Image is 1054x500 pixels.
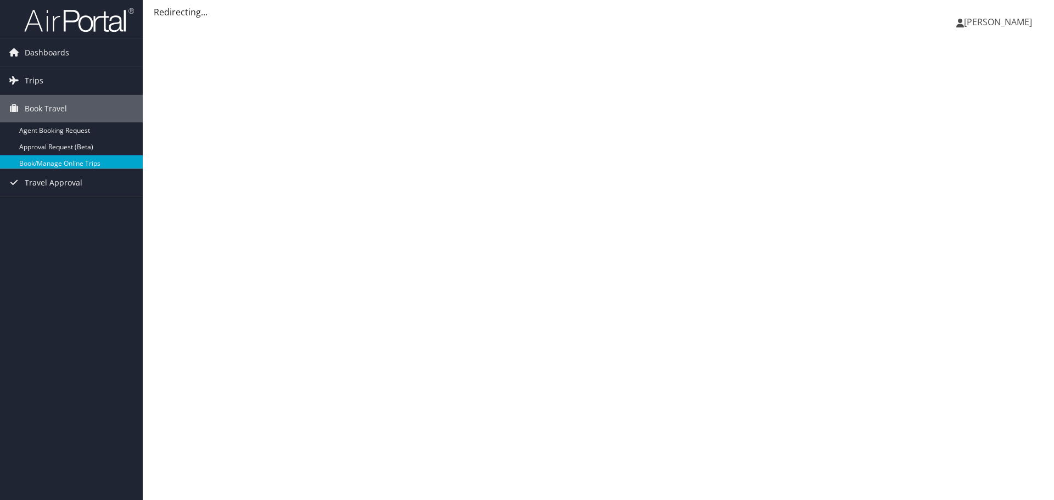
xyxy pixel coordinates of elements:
[25,67,43,94] span: Trips
[24,7,134,33] img: airportal-logo.png
[964,16,1032,28] span: [PERSON_NAME]
[25,169,82,196] span: Travel Approval
[154,5,1043,19] div: Redirecting...
[956,5,1043,38] a: [PERSON_NAME]
[25,39,69,66] span: Dashboards
[25,95,67,122] span: Book Travel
